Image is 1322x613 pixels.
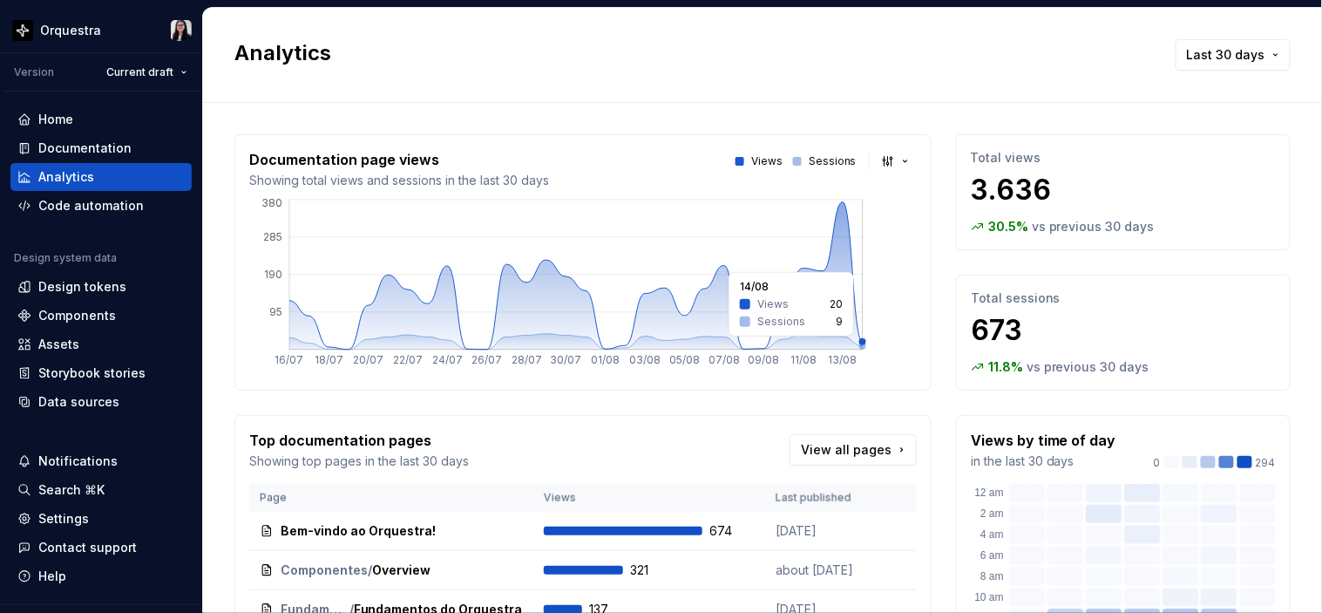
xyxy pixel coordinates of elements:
span: Bem-vindo ao Orquestra! [281,522,436,540]
p: Total views [971,149,1276,167]
span: Last 30 days [1187,46,1265,64]
div: Notifications [38,453,118,470]
div: Contact support [38,539,137,556]
text: 6 am [980,549,1004,562]
button: Help [10,562,192,590]
tspan: 190 [264,268,282,281]
h2: Analytics [234,39,1148,67]
a: Data sources [10,388,192,416]
a: Components [10,302,192,330]
a: Assets [10,330,192,358]
div: Analytics [38,168,94,186]
div: Home [38,111,73,128]
p: in the last 30 days [971,453,1116,470]
a: Storybook stories [10,359,192,387]
tspan: 380 [261,196,282,209]
p: Top documentation pages [249,430,469,451]
p: 0 [1154,456,1161,470]
p: Showing top pages in the last 30 days [249,453,469,470]
text: 10 am [975,591,1004,603]
text: 2 am [980,507,1004,520]
a: Design tokens [10,273,192,301]
tspan: 03/08 [629,354,661,367]
a: Analytics [10,163,192,191]
img: 2d16a307-6340-4442-b48d-ad77c5bc40e7.png [12,20,33,41]
a: Home [10,106,192,133]
button: Search ⌘K [10,476,192,504]
p: Views [751,154,783,168]
span: View all pages [801,441,892,459]
tspan: 16/07 [275,354,304,367]
tspan: 13/08 [829,354,858,367]
p: Views by time of day [971,430,1116,451]
div: Storybook stories [38,364,146,382]
div: Design tokens [38,278,126,296]
p: 3.636 [971,173,1276,208]
div: 294 [1154,456,1276,470]
th: Views [533,484,765,512]
span: Componentes [281,562,368,579]
p: 11.8 % [988,358,1023,376]
div: Version [14,65,54,79]
div: Settings [38,510,89,528]
button: Contact support [10,534,192,562]
div: Code automation [38,197,144,215]
p: Documentation page views [249,149,549,170]
a: Code automation [10,192,192,220]
p: 673 [971,313,1276,348]
button: Current draft [98,60,195,85]
span: Current draft [106,65,173,79]
tspan: 18/07 [315,354,343,367]
tspan: 05/08 [669,354,700,367]
th: Page [249,484,533,512]
th: Last published [765,484,917,512]
div: Help [38,568,66,585]
p: vs previous 30 days [1027,358,1149,376]
text: 8 am [980,570,1004,582]
tspan: 26/07 [471,354,502,367]
img: Isabela Braga [171,20,192,41]
tspan: 30/07 [551,354,582,367]
a: Settings [10,505,192,533]
span: 674 [709,522,755,540]
tspan: 11/08 [790,354,817,367]
div: Orquestra [40,22,101,39]
p: [DATE] [776,522,906,540]
span: 321 [630,562,675,579]
text: 4 am [980,528,1004,541]
tspan: 22/07 [393,354,423,367]
tspan: 95 [269,305,282,318]
a: Documentation [10,134,192,162]
div: Design system data [14,251,117,265]
p: vs previous 30 days [1032,218,1155,235]
tspan: 01/08 [592,354,620,367]
tspan: 28/07 [512,354,542,367]
tspan: 24/07 [432,354,463,367]
p: Sessions [809,154,857,168]
a: View all pages [790,434,917,466]
div: Assets [38,336,79,353]
div: Documentation [38,140,132,157]
tspan: 07/08 [708,354,740,367]
div: Data sources [38,393,119,411]
p: Total sessions [971,289,1276,307]
p: Showing total views and sessions in the last 30 days [249,172,549,189]
button: Notifications [10,447,192,475]
text: 12 am [975,487,1004,500]
div: Components [38,307,116,324]
tspan: 09/08 [749,354,780,367]
div: Search ⌘K [38,481,105,499]
span: Overview [372,562,430,579]
tspan: 20/07 [353,354,383,367]
button: OrquestraIsabela Braga [3,11,199,49]
tspan: 285 [263,230,282,243]
button: Last 30 days [1176,39,1291,71]
p: about [DATE] [776,562,906,579]
p: 30.5 % [988,218,1028,235]
span: / [368,562,372,579]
